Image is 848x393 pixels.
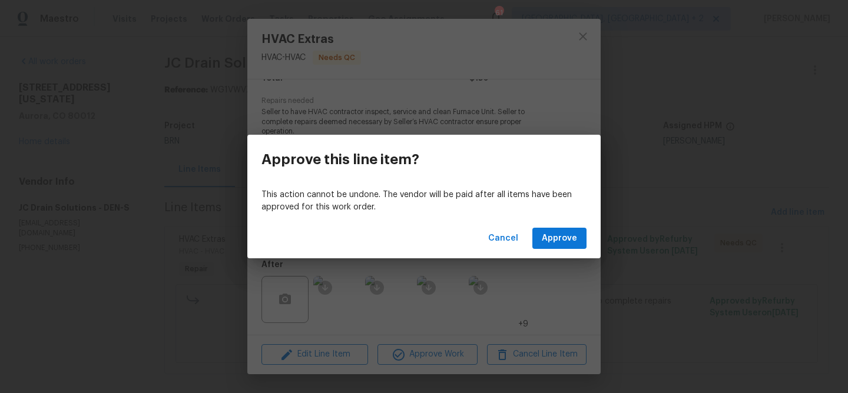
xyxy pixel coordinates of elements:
[261,151,419,168] h3: Approve this line item?
[488,231,518,246] span: Cancel
[483,228,523,249] button: Cancel
[542,231,577,246] span: Approve
[261,189,587,214] p: This action cannot be undone. The vendor will be paid after all items have been approved for this...
[532,228,587,249] button: Approve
